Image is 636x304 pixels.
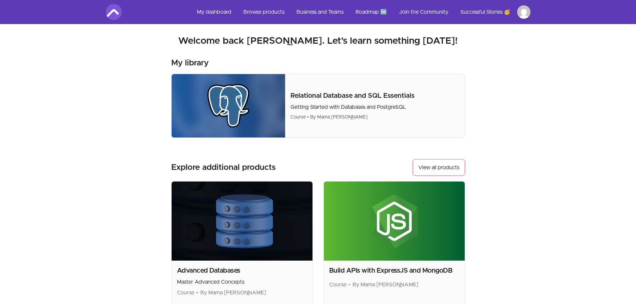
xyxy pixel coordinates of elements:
h3: My library [171,58,209,68]
a: Roadmap 🆕 [350,4,392,20]
img: Product image for Relational Database and SQL Essentials [172,74,285,137]
nav: Main [192,4,531,20]
h2: Build APIs with ExpressJS and MongoDB [329,266,459,275]
span: By Mama [PERSON_NAME] [353,282,418,287]
img: Profile image for Armando Sala Lopez [517,5,531,19]
a: Browse products [238,4,290,20]
span: • [349,282,351,287]
span: Course [329,282,347,287]
h2: Welcome back [PERSON_NAME]. Let's learn something [DATE]! [106,35,531,47]
span: By Mama [PERSON_NAME] [200,290,266,295]
a: Business and Teams [291,4,349,20]
a: My dashboard [192,4,237,20]
img: Amigoscode logo [106,4,122,20]
h3: Explore additional products [171,162,276,173]
img: Product image for Advanced Databases [172,182,312,261]
a: Join the Community [394,4,454,20]
span: Course [177,290,194,295]
span: • [196,290,198,295]
div: Course • By Mama [PERSON_NAME] [290,114,459,120]
p: Getting Started with Databases and PostgreSQL [290,103,459,111]
p: Relational Database and SQL Essentials [290,91,459,100]
a: Product image for Relational Database and SQL EssentialsRelational Database and SQL EssentialsGet... [171,74,465,138]
img: Product image for Build APIs with ExpressJS and MongoDB [324,182,465,261]
h2: Advanced Databases [177,266,307,275]
a: Successful Stories 🥳 [455,4,516,20]
p: Master Advanced Concepts [177,278,307,286]
a: View all products [413,159,465,176]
